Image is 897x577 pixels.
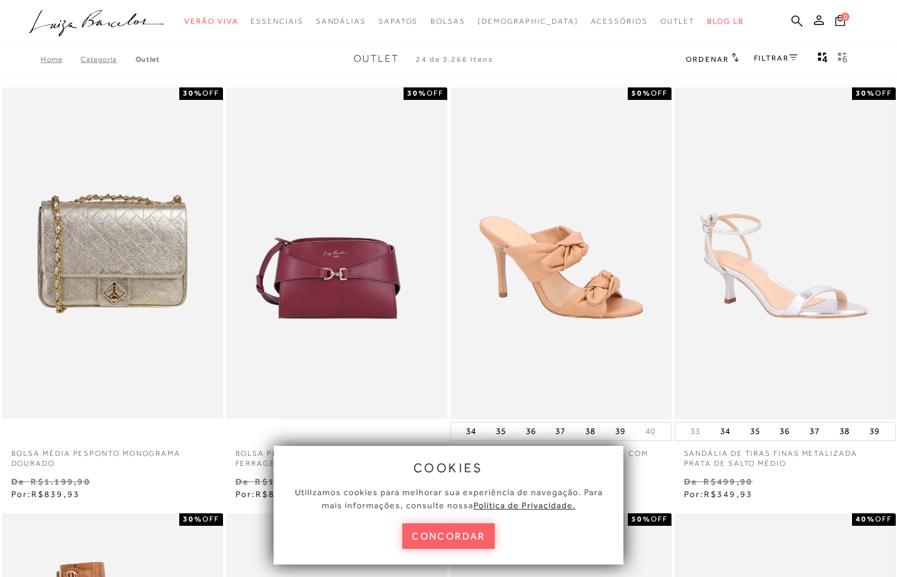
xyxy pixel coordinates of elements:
[255,476,314,486] small: R$1.199,90
[202,515,219,523] span: OFF
[478,10,578,33] a: noSubCategoriesText
[676,89,895,417] a: SANDÁLIA DE TIRAS FINAS METALIZADA PRATA DE SALTO MÉDIO SANDÁLIA DE TIRAS FINAS METALIZADA PRATA ...
[11,476,24,486] small: De
[841,12,850,21] span: 0
[612,423,629,440] button: 39
[202,89,219,97] span: OFF
[834,51,851,67] button: gridText6Desc
[81,55,135,64] a: Categoria
[676,89,895,417] img: SANDÁLIA DE TIRAS FINAS METALIZADA PRATA DE SALTO MÉDIO
[522,423,540,440] button: 36
[136,55,160,64] a: Outlet
[754,54,798,62] a: FILTRAR
[31,489,80,499] span: R$839,93
[552,423,569,440] button: 37
[684,489,753,499] span: Por:
[632,515,651,523] strong: 50%
[227,89,446,417] a: BOLSA PEQUENA EM COURO MARSALA COM FERRAGEM EM GANCHO BOLSA PEQUENA EM COURO MARSALA COM FERRAGEM...
[316,17,366,26] span: Sandálias
[866,423,883,440] button: 39
[41,55,81,64] a: Home
[250,17,303,26] span: Essenciais
[642,425,659,437] button: 40
[295,487,603,510] span: Utilizamos cookies para melhorar sua experiência de navegação. Para mais informações, consulte nossa
[227,89,446,417] img: BOLSA PEQUENA EM COURO MARSALA COM FERRAGEM EM GANCHO
[716,423,734,440] button: 34
[836,423,853,440] button: 38
[430,17,465,26] span: Bolsas
[184,10,238,33] a: noSubCategoriesText
[235,489,305,499] span: Por:
[416,55,493,64] span: 24 de 3.266 itens
[776,423,793,440] button: 36
[402,523,495,549] button: concordar
[462,423,480,440] button: 34
[707,17,743,26] span: BLOG LB
[250,10,303,33] a: noSubCategoriesText
[856,89,875,97] strong: 30%
[478,17,578,26] span: [DEMOGRAPHIC_DATA]
[452,89,670,417] img: MULE DE SALTO ALTO EM COURO BEGE COM LAÇOS
[226,441,447,470] a: BOLSA PEQUENA EM COURO MARSALA COM FERRAGEM EM [GEOGRAPHIC_DATA]
[430,10,465,33] a: noSubCategoriesText
[651,89,668,97] span: OFF
[11,489,81,499] span: Por:
[452,89,670,417] a: MULE DE SALTO ALTO EM COURO BEGE COM LAÇOS MULE DE SALTO ALTO EM COURO BEGE COM LAÇOS
[3,89,222,417] a: Bolsa média pesponto monograma dourado Bolsa média pesponto monograma dourado
[831,14,849,31] button: 0
[875,89,892,97] span: OFF
[407,89,427,97] strong: 30%
[183,89,202,97] strong: 30%
[806,423,823,440] button: 37
[354,53,399,64] span: Outlet
[856,515,875,523] strong: 40%
[684,476,697,486] small: De
[591,17,648,26] span: Acessórios
[184,17,238,26] span: Verão Viva
[427,89,444,97] span: OFF
[3,89,222,417] img: Bolsa média pesponto monograma dourado
[414,461,483,475] span: cookies
[473,500,576,510] a: Política de Privacidade.
[746,423,764,440] button: 35
[632,89,651,97] strong: 50%
[31,476,90,486] small: R$1.199,90
[582,423,599,440] button: 38
[316,10,366,33] a: noSubCategoriesText
[814,51,831,67] button: Mostrar 4 produtos por linha
[660,17,695,26] span: Outlet
[703,476,753,486] small: R$499,90
[686,425,704,437] button: 33
[675,441,896,470] a: SANDÁLIA DE TIRAS FINAS METALIZADA PRATA DE SALTO MÉDIO
[704,489,753,499] span: R$349,93
[875,515,892,523] span: OFF
[379,10,418,33] a: noSubCategoriesText
[183,515,202,523] strong: 30%
[686,55,728,64] span: Ordenar
[707,10,743,33] a: BLOG LB
[660,10,695,33] a: noSubCategoriesText
[235,476,249,486] small: De
[2,441,223,470] a: Bolsa média pesponto monograma dourado
[492,423,510,440] button: 35
[591,10,648,33] a: noSubCategoriesText
[651,515,668,523] span: OFF
[255,489,304,499] span: R$839,93
[379,17,418,26] span: Sapatos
